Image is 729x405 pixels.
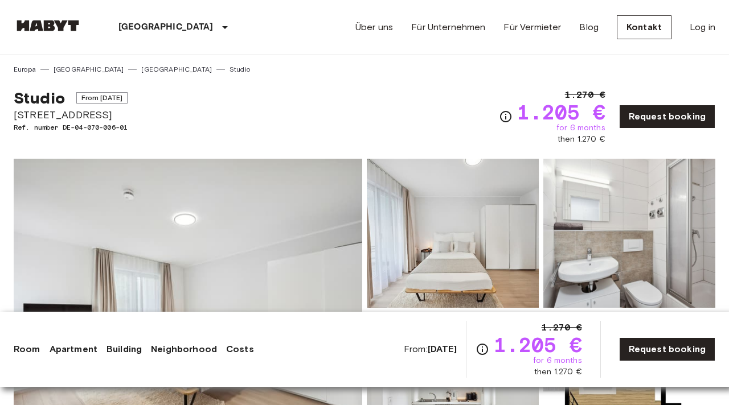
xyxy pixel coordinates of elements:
span: 1.270 € [542,321,582,334]
b: [DATE] [428,344,457,354]
a: [GEOGRAPHIC_DATA] [141,64,212,75]
a: Für Vermieter [503,20,561,34]
span: for 6 months [533,355,582,366]
span: From [DATE] [76,92,128,104]
span: for 6 months [556,122,605,134]
span: [STREET_ADDRESS] [14,108,128,122]
a: Kontakt [617,15,671,39]
a: Building [107,342,142,356]
img: Picture of unit DE-04-070-006-01 [543,159,715,308]
span: 1.270 € [565,88,605,102]
a: Log in [690,20,715,34]
a: Blog [579,20,599,34]
a: Request booking [619,105,715,129]
a: Apartment [50,342,97,356]
a: Costs [226,342,254,356]
a: Room [14,342,40,356]
svg: Check cost overview for full price breakdown. Please note that discounts apply to new joiners onl... [499,110,513,123]
span: then 1.270 € [534,366,582,378]
span: then 1.270 € [558,134,605,145]
a: Request booking [619,337,715,361]
span: From: [404,343,457,356]
img: Picture of unit DE-04-070-006-01 [367,159,539,308]
a: [GEOGRAPHIC_DATA] [54,64,124,75]
a: Neighborhood [151,342,217,356]
p: [GEOGRAPHIC_DATA] [118,20,214,34]
a: Über uns [355,20,393,34]
span: 1.205 € [494,334,582,355]
img: Habyt [14,20,82,31]
a: Europa [14,64,36,75]
span: Studio [14,88,65,108]
a: Studio [230,64,250,75]
a: Für Unternehmen [411,20,485,34]
span: Ref. number DE-04-070-006-01 [14,122,128,133]
svg: Check cost overview for full price breakdown. Please note that discounts apply to new joiners onl... [476,342,489,356]
span: 1.205 € [517,102,605,122]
